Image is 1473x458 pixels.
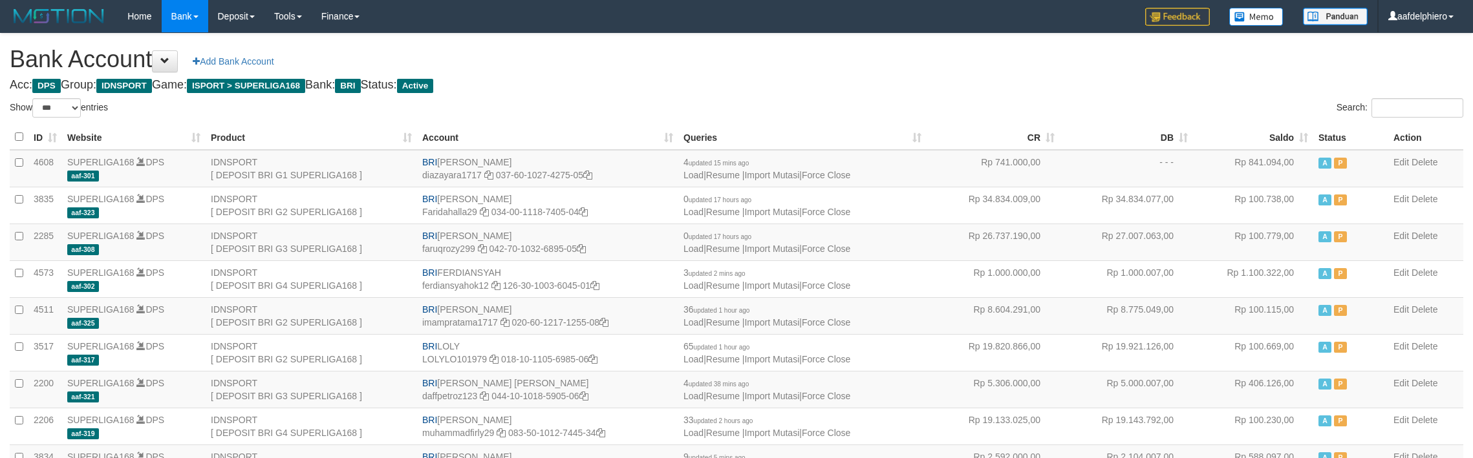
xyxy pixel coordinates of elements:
[583,170,592,180] a: Copy 037601027427505 to clipboard
[802,280,850,291] a: Force Close
[1060,224,1193,260] td: Rp 27.007.063,00
[417,260,678,297] td: FERDIANSYAH 126-30-1003-6045-01
[187,79,305,93] span: ISPORT > SUPERLIGA168
[62,371,206,408] td: DPS
[417,224,678,260] td: [PERSON_NAME] 042-70-1032-6895-05
[28,371,62,408] td: 2200
[67,244,99,255] span: aaf-308
[683,267,850,291] span: | | |
[706,244,740,254] a: Resume
[588,354,597,364] a: Copy 018101105698506 to clipboard
[927,125,1060,150] th: CR: activate to sort column ascending
[206,187,417,224] td: IDNSPORT [ DEPOSIT BRI G2 SUPERLIGA168 ]
[744,244,799,254] a: Import Mutasi
[927,224,1060,260] td: Rp 26.737.190,00
[422,244,475,254] a: faruqrozy299
[67,267,134,278] a: SUPERLIGA168
[28,187,62,224] td: 3835
[67,341,134,351] a: SUPERLIGA168
[706,207,740,217] a: Resume
[1193,150,1313,187] td: Rp 841.094,00
[683,157,850,180] span: | | |
[1318,231,1331,242] span: Active
[683,194,850,217] span: | | |
[67,157,134,167] a: SUPERLIGA168
[1060,371,1193,408] td: Rp 5.000.007,00
[1388,125,1463,150] th: Action
[927,187,1060,224] td: Rp 34.834.009,00
[744,207,799,217] a: Import Mutasi
[417,125,678,150] th: Account: activate to sort column ascending
[1334,342,1347,353] span: Paused
[927,297,1060,334] td: Rp 8.604.291,00
[1412,304,1437,315] a: Delete
[744,428,799,438] a: Import Mutasi
[206,297,417,334] td: IDNSPORT [ DEPOSIT BRI G2 SUPERLIGA168 ]
[1060,150,1193,187] td: - - -
[206,334,417,371] td: IDNSPORT [ DEPOSIT BRI G2 SUPERLIGA168 ]
[417,334,678,371] td: LOLY 018-10-1105-6985-06
[422,354,487,364] a: LOLYLO101979
[67,194,134,204] a: SUPERLIGA168
[62,224,206,260] td: DPS
[802,207,850,217] a: Force Close
[683,304,850,328] span: | | |
[67,171,99,182] span: aaf-301
[1334,305,1347,316] span: Paused
[32,79,61,93] span: DPS
[1412,415,1437,425] a: Delete
[28,125,62,150] th: ID: activate to sort column ascending
[206,371,417,408] td: IDNSPORT [ DEPOSIT BRI G3 SUPERLIGA168 ]
[1193,224,1313,260] td: Rp 100.779,00
[689,270,746,277] span: updated 2 mins ago
[32,98,81,118] select: Showentries
[683,194,751,204] span: 0
[10,79,1463,92] h4: Acc: Group: Game: Bank: Status:
[1193,260,1313,297] td: Rp 1.100.322,00
[62,150,206,187] td: DPS
[1145,8,1210,26] img: Feedback.jpg
[1193,371,1313,408] td: Rp 406.126,00
[206,224,417,260] td: IDNSPORT [ DEPOSIT BRI G3 SUPERLIGA168 ]
[683,231,850,254] span: | | |
[678,125,927,150] th: Queries: activate to sort column ascending
[1193,187,1313,224] td: Rp 100.738,00
[67,304,134,315] a: SUPERLIGA168
[62,187,206,224] td: DPS
[802,317,850,328] a: Force Close
[1060,125,1193,150] th: DB: activate to sort column ascending
[694,307,750,314] span: updated 1 hour ago
[67,415,134,425] a: SUPERLIGA168
[683,267,746,278] span: 3
[590,280,599,291] a: Copy 126301003604501 to clipboard
[802,244,850,254] a: Force Close
[1193,408,1313,444] td: Rp 100.230,00
[422,170,482,180] a: diazayara1717
[489,354,499,364] a: Copy LOLYLO101979 to clipboard
[184,50,282,72] a: Add Bank Account
[417,297,678,334] td: [PERSON_NAME] 020-60-1217-1255-08
[683,428,704,438] a: Load
[683,280,704,291] a: Load
[1412,341,1437,351] a: Delete
[67,391,99,402] span: aaf-321
[1318,379,1331,390] span: Active
[683,415,753,425] span: 33
[67,231,134,241] a: SUPERLIGA168
[1393,157,1409,167] a: Edit
[10,6,108,26] img: MOTION_logo.png
[1318,194,1331,205] span: Active
[67,281,99,292] span: aaf-302
[417,408,678,444] td: [PERSON_NAME] 083-50-1012-7445-34
[683,415,850,438] span: | | |
[497,428,506,438] a: Copy muhammadfirly29 to clipboard
[596,428,605,438] a: Copy 083501012744534 to clipboard
[706,354,740,364] a: Resume
[422,317,498,328] a: imampratama1717
[683,244,704,254] a: Load
[1318,158,1331,169] span: Active
[1193,125,1313,150] th: Saldo: activate to sort column ascending
[706,170,740,180] a: Resume
[1060,408,1193,444] td: Rp 19.143.792,00
[683,317,704,328] a: Load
